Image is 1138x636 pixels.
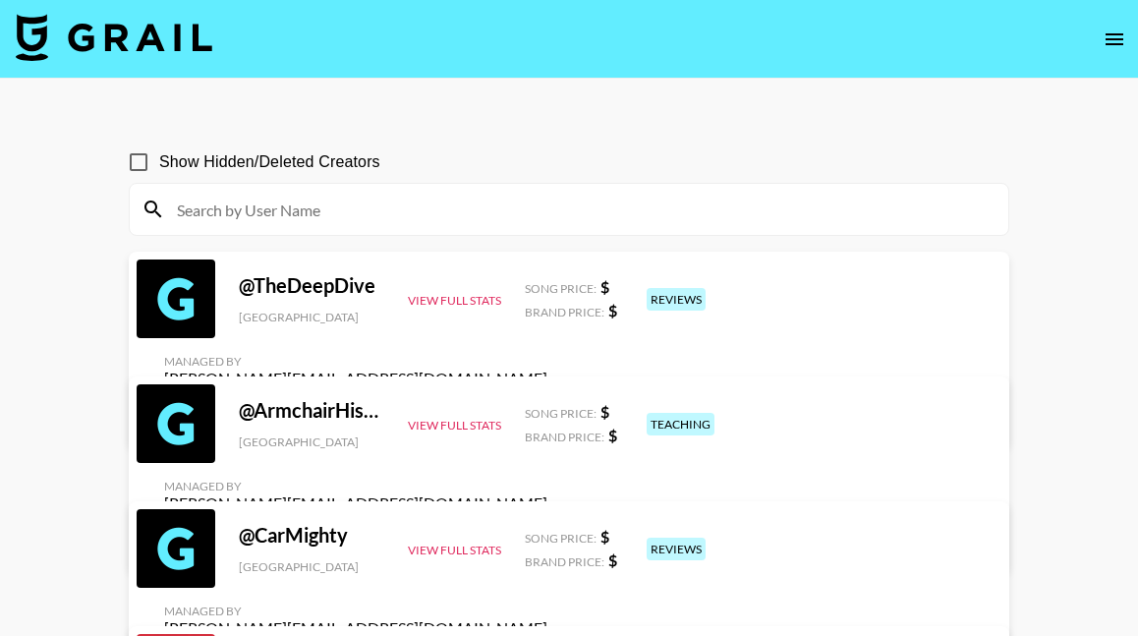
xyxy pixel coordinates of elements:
input: Search by User Name [165,194,996,225]
div: [GEOGRAPHIC_DATA] [239,310,384,324]
div: Managed By [164,604,547,618]
div: [GEOGRAPHIC_DATA] [239,434,384,449]
span: Brand Price: [525,430,604,444]
span: Song Price: [525,531,597,546]
div: reviews [647,538,706,560]
div: reviews [647,288,706,311]
div: Managed By [164,354,547,369]
strong: $ [608,301,617,319]
strong: $ [608,426,617,444]
div: @ TheDeepDive [239,273,384,298]
img: Grail Talent [16,14,212,61]
span: Brand Price: [525,554,604,569]
span: Brand Price: [525,305,604,319]
strong: $ [600,527,609,546]
div: @ ArmchairHistorian [239,398,384,423]
strong: $ [608,550,617,569]
div: Managed By [164,479,547,493]
div: @ CarMighty [239,523,384,548]
strong: $ [600,277,609,296]
div: [PERSON_NAME][EMAIL_ADDRESS][DOMAIN_NAME] [164,369,547,388]
button: open drawer [1095,20,1134,59]
button: View Full Stats [408,418,501,433]
span: Song Price: [525,406,597,421]
strong: $ [600,402,609,421]
span: Song Price: [525,281,597,296]
button: View Full Stats [408,543,501,557]
span: Show Hidden/Deleted Creators [159,150,380,174]
div: [PERSON_NAME][EMAIL_ADDRESS][DOMAIN_NAME] [164,493,547,513]
button: View Full Stats [408,293,501,308]
div: [GEOGRAPHIC_DATA] [239,559,384,574]
div: teaching [647,413,714,435]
